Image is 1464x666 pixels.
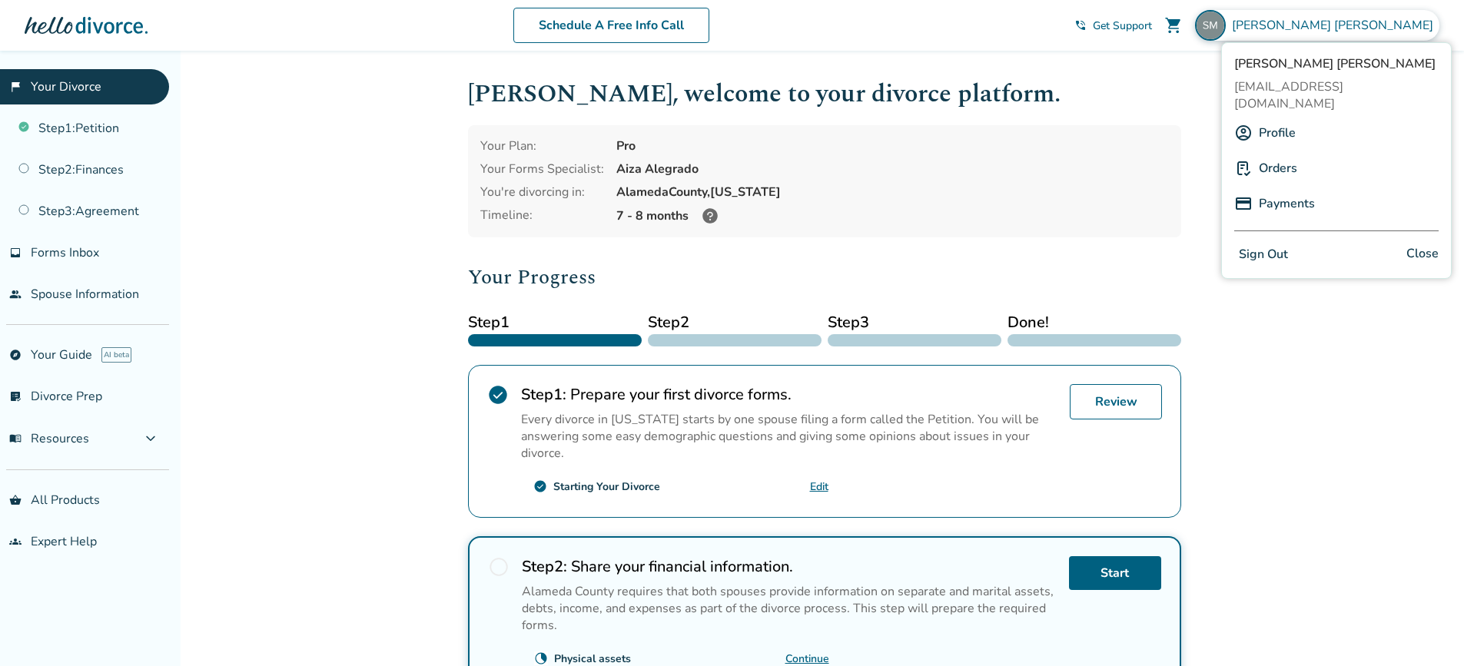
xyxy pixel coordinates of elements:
span: explore [9,349,22,361]
span: AI beta [101,347,131,363]
span: groups [9,535,22,548]
h1: [PERSON_NAME] , welcome to your divorce platform. [468,75,1181,113]
span: Resources [9,430,89,447]
a: phone_in_talkGet Support [1074,18,1152,33]
img: A [1234,124,1253,142]
div: Your Forms Specialist: [480,161,604,177]
a: Edit [810,479,828,494]
a: Schedule A Free Info Call [513,8,709,43]
span: [PERSON_NAME] [PERSON_NAME] [1232,17,1439,34]
h2: Your Progress [468,262,1181,293]
div: Timeline: [480,207,604,225]
div: Your Plan: [480,138,604,154]
button: Sign Out [1234,244,1293,266]
iframe: Chat Widget [1387,592,1464,666]
span: [PERSON_NAME] [PERSON_NAME] [1234,55,1439,72]
span: Done! [1008,311,1181,334]
img: stacy_morales@hotmail.com [1195,10,1226,41]
a: Payments [1259,189,1315,218]
div: Pro [616,138,1169,154]
span: flag_2 [9,81,22,93]
span: clock_loader_40 [534,651,548,665]
span: Step 1 [468,311,642,334]
span: Step 3 [828,311,1001,334]
span: expand_more [141,429,160,448]
span: inbox [9,247,22,259]
p: Alameda County requires that both spouses provide information on separate and marital assets, deb... [522,583,1057,634]
span: Get Support [1093,18,1152,33]
span: check_circle [533,479,547,493]
strong: Step 1 : [521,384,566,405]
h2: Prepare your first divorce forms. [521,384,1057,405]
div: Starting Your Divorce [553,479,660,494]
span: phone_in_talk [1074,19,1087,31]
span: [EMAIL_ADDRESS][DOMAIN_NAME] [1234,78,1439,112]
span: Close [1406,244,1439,266]
img: P [1234,159,1253,177]
span: Forms Inbox [31,244,99,261]
div: Physical assets [554,651,631,666]
span: shopping_cart [1164,16,1183,35]
span: Step 2 [648,311,822,334]
span: shopping_basket [9,494,22,506]
span: radio_button_unchecked [488,556,510,578]
a: Review [1070,384,1162,419]
img: P [1234,194,1253,213]
a: Orders [1259,154,1297,183]
h2: Share your financial information. [522,556,1057,577]
div: 7 - 8 months [616,207,1169,225]
strong: Step 2 : [522,556,567,577]
span: check_circle [487,384,509,406]
span: list_alt_check [9,390,22,403]
span: menu_book [9,432,22,445]
span: people [9,288,22,300]
a: Start [1069,556,1161,590]
div: Alameda County, [US_STATE] [616,184,1169,200]
div: You're divorcing in: [480,184,604,200]
a: Profile [1259,118,1296,147]
a: Continue [785,651,829,666]
div: Aiza Alegrado [616,161,1169,177]
p: Every divorce in [US_STATE] starts by one spouse filing a form called the Petition. You will be a... [521,411,1057,462]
